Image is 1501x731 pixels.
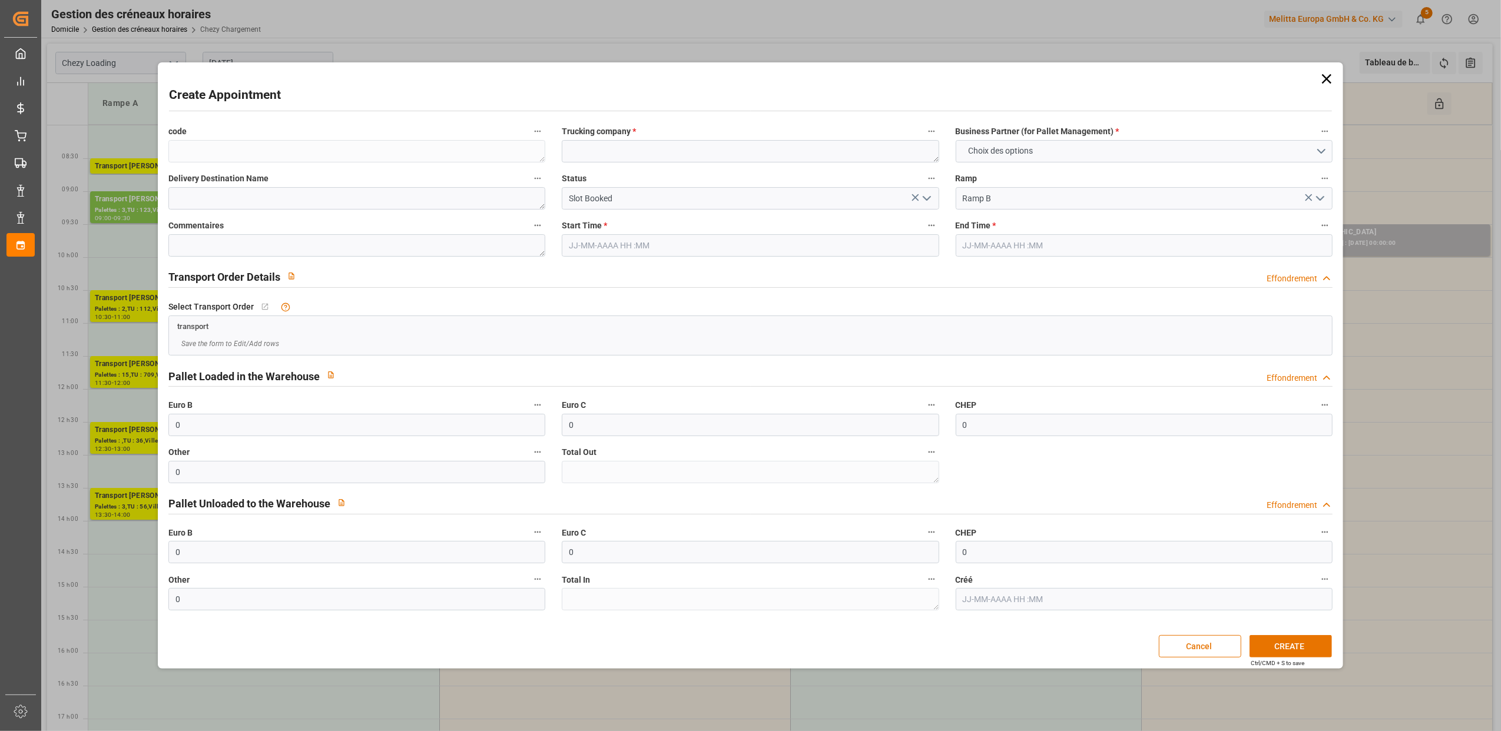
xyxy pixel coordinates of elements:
[562,221,602,230] font: Start Time
[562,127,631,136] font: Trucking company
[956,588,1333,610] input: JJ-MM-AAAA HH :MM
[168,528,193,537] font: Euro B
[924,444,939,460] button: Total Out
[530,397,545,413] button: Euro B
[530,444,545,460] button: Other
[280,265,303,287] button: View description
[168,221,224,230] font: Commentaires
[1317,571,1333,587] button: Créé
[924,218,939,233] button: Start Time *
[924,171,939,186] button: Status
[530,571,545,587] button: Other
[168,269,280,285] h2: Transport Order Details
[562,234,939,257] input: JJ-MM-AAAA HH :MM
[562,447,597,457] font: Total Out
[1317,124,1333,139] button: Business Partner (for Pallet Management) *
[1251,659,1305,667] div: Ctrl/CMD + S to save
[168,127,187,136] font: code
[956,187,1333,210] input: Type à rechercher/sélectionner
[330,491,353,514] button: View description
[562,575,590,584] font: Total In
[1267,499,1318,511] div: Effondrement
[530,524,545,540] button: Euro B
[1159,635,1241,657] button: Cancel
[1267,273,1318,285] div: Effondrement
[956,140,1333,162] button: Ouvrir le menu
[530,171,545,186] button: Delivery Destination Name
[956,400,977,410] font: CHEP
[177,323,208,331] span: transport
[168,301,254,313] span: Select Transport Order
[1317,171,1333,186] button: Ramp
[562,174,587,183] font: Status
[320,364,342,386] button: View description
[956,575,973,584] font: Créé
[1317,218,1333,233] button: End Time *
[168,575,190,584] font: Other
[530,218,545,233] button: Commentaires
[1317,524,1333,540] button: CHEP
[181,338,279,349] span: Save the form to Edit/Add rows
[956,174,978,183] font: Ramp
[1317,397,1333,413] button: CHEP
[924,571,939,587] button: Total In
[169,86,281,105] h2: Create Appointment
[177,321,208,331] a: transport
[530,124,545,139] button: code
[562,400,586,410] font: Euro C
[562,187,939,210] input: Type à rechercher/sélectionner
[1310,190,1328,208] button: Ouvrir le menu
[924,124,939,139] button: Trucking company *
[962,145,1039,157] span: Choix des options
[168,447,190,457] font: Other
[562,528,586,537] font: Euro C
[956,127,1114,136] font: Business Partner (for Pallet Management)
[1267,372,1318,384] div: Effondrement
[1250,635,1332,657] button: CREATE
[917,190,935,208] button: Ouvrir le menu
[924,524,939,540] button: Euro C
[956,221,991,230] font: End Time
[956,528,977,537] font: CHEP
[924,397,939,413] button: Euro C
[168,368,320,384] h2: Pallet Loaded in the Warehouse
[168,496,330,511] h2: Pallet Unloaded to the Warehouse
[168,174,269,183] font: Delivery Destination Name
[956,234,1333,257] input: JJ-MM-AAAA HH :MM
[168,400,193,410] font: Euro B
